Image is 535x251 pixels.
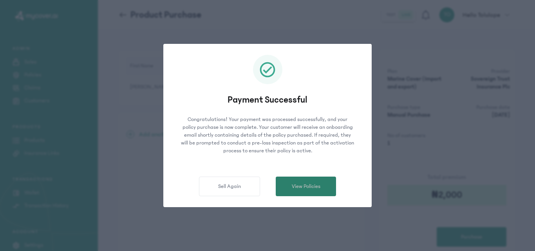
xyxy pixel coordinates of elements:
[174,116,361,155] p: Congratulations! Your payment was processed successfully, and your policy purchase is now complet...
[276,177,336,196] button: View Policies
[199,177,260,196] button: Sell Again
[218,182,241,191] span: Sell Again
[292,182,320,191] span: View Policies
[174,94,361,106] p: Payment Successful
